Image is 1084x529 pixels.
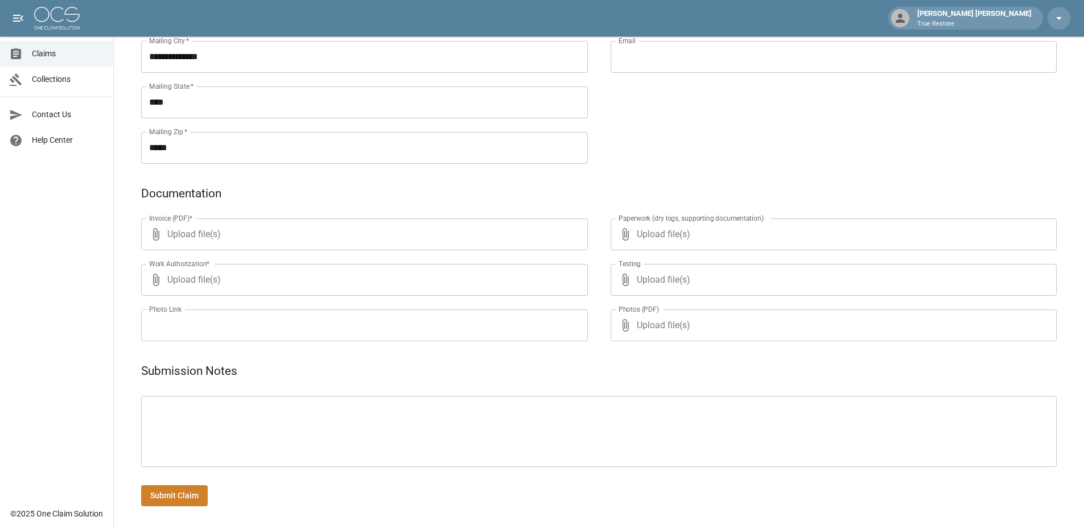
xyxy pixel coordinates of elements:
[167,218,557,250] span: Upload file(s)
[32,134,104,146] span: Help Center
[637,218,1027,250] span: Upload file(s)
[917,19,1032,29] p: True Restore
[32,73,104,85] span: Collections
[637,264,1027,296] span: Upload file(s)
[619,36,636,46] label: Email
[637,309,1027,341] span: Upload file(s)
[149,127,188,137] label: Mailing Zip
[619,213,764,223] label: Paperwork (dry logs, supporting documentation)
[913,8,1036,28] div: [PERSON_NAME] [PERSON_NAME]
[149,81,193,91] label: Mailing State
[619,304,659,314] label: Photos (PDF)
[141,485,208,506] button: Submit Claim
[149,36,189,46] label: Mailing City
[149,213,193,223] label: Invoice (PDF)*
[32,109,104,121] span: Contact Us
[149,304,182,314] label: Photo Link
[32,48,104,60] span: Claims
[34,7,80,30] img: ocs-logo-white-transparent.png
[167,264,557,296] span: Upload file(s)
[149,259,210,268] label: Work Authorization*
[619,259,641,268] label: Testing
[7,7,30,30] button: open drawer
[10,508,103,519] div: © 2025 One Claim Solution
